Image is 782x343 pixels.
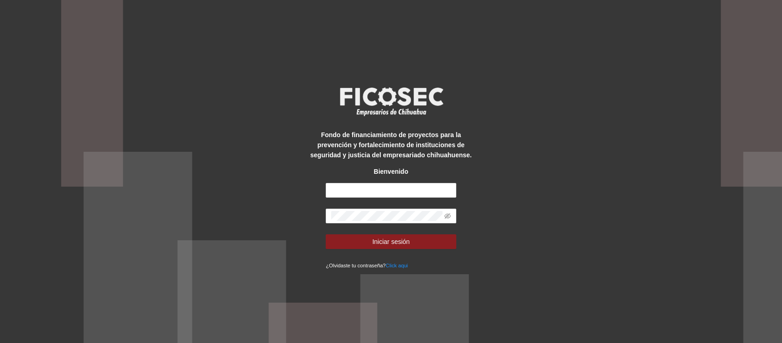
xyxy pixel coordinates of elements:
small: ¿Olvidaste tu contraseña? [326,263,408,268]
img: logo [334,84,448,118]
span: eye-invisible [444,213,451,219]
button: Iniciar sesión [326,234,456,249]
strong: Bienvenido [374,168,408,175]
a: Click aqui [386,263,408,268]
span: Iniciar sesión [372,237,410,247]
strong: Fondo de financiamiento de proyectos para la prevención y fortalecimiento de instituciones de seg... [310,131,471,159]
